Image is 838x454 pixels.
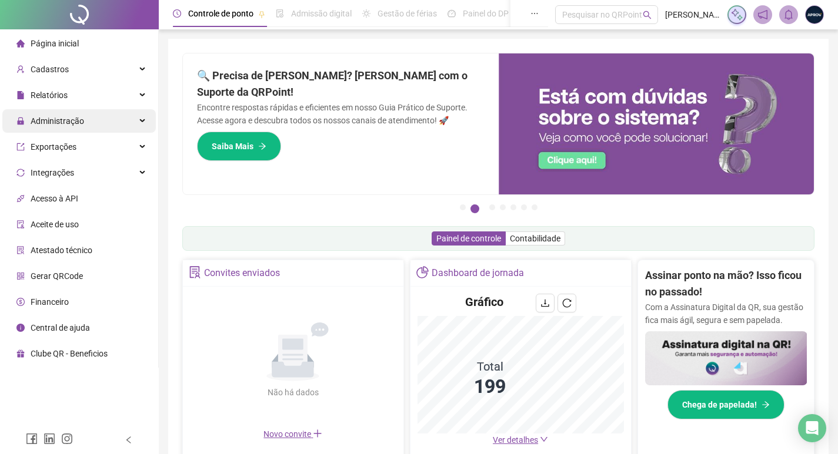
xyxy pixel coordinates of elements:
h4: Gráfico [465,294,503,310]
span: export [16,143,25,151]
span: Gerar QRCode [31,271,83,281]
span: Gestão de férias [378,9,437,18]
span: dashboard [448,9,456,18]
span: Aceite de uso [31,220,79,229]
h2: 🔍 Precisa de [PERSON_NAME]? [PERSON_NAME] com o Suporte da QRPoint! [197,68,485,101]
button: Chega de papelada! [667,390,784,419]
span: search [643,11,652,19]
span: clock-circle [173,9,181,18]
span: notification [757,9,768,20]
button: 4 [500,204,506,210]
span: arrow-right [762,401,770,409]
span: Contabilidade [510,234,560,243]
span: dollar [16,298,25,306]
span: [PERSON_NAME] - APROV [665,8,720,21]
span: solution [189,266,201,278]
img: 1750 [806,6,823,23]
span: download [540,298,550,308]
button: 3 [489,204,495,210]
span: qrcode [16,272,25,280]
a: Ver detalhes down [493,435,548,445]
span: left [125,436,133,444]
div: Open Intercom Messenger [798,414,826,442]
span: sun [362,9,370,18]
span: pushpin [258,11,265,18]
span: Página inicial [31,39,79,48]
img: sparkle-icon.fc2bf0ac1784a2077858766a79e2daf3.svg [730,8,743,21]
span: pie-chart [416,266,429,278]
span: file [16,91,25,99]
button: 7 [532,204,537,210]
span: Ver detalhes [493,435,538,445]
span: Cadastros [31,65,69,74]
button: 1 [460,204,466,210]
span: lock [16,117,25,125]
img: banner%2F0cf4e1f0-cb71-40ef-aa93-44bd3d4ee559.png [499,53,814,194]
button: Saiba Mais [197,132,281,161]
p: Com a Assinatura Digital da QR, sua gestão fica mais ágil, segura e sem papelada. [645,301,807,327]
span: info-circle [16,324,25,332]
p: Encontre respostas rápidas e eficientes em nosso Guia Prático de Suporte. Acesse agora e descubra... [197,101,485,127]
span: gift [16,349,25,358]
button: 6 [521,204,527,210]
span: Controle de ponto [188,9,253,18]
span: Financeiro [31,297,69,307]
span: linkedin [44,433,55,445]
span: Novo convite [263,429,322,439]
span: Painel de controle [436,234,501,243]
button: 2 [470,204,479,213]
span: api [16,194,25,203]
span: sync [16,169,25,177]
span: Atestado técnico [31,246,92,255]
h2: Assinar ponto na mão? Isso ficou no passado! [645,267,807,301]
span: plus [313,429,322,438]
div: Convites enviados [204,263,280,283]
span: file-done [276,9,284,18]
span: bell [783,9,794,20]
span: Painel do DP [463,9,509,18]
span: ellipsis [530,9,539,18]
div: Dashboard de jornada [432,263,524,283]
span: solution [16,246,25,254]
span: Relatórios [31,90,68,100]
button: 5 [510,204,516,210]
img: banner%2F02c71560-61a6-44d4-94b9-c8ab97240462.png [645,331,807,385]
span: Administração [31,116,84,126]
span: Exportações [31,142,76,152]
span: Acesso à API [31,194,78,203]
span: Chega de papelada! [682,398,757,411]
span: reload [562,298,572,308]
span: down [540,435,548,443]
span: instagram [61,433,73,445]
span: facebook [26,433,38,445]
span: Central de ajuda [31,323,90,332]
div: Não há dados [239,386,347,399]
span: Saiba Mais [212,140,253,153]
span: Admissão digital [291,9,352,18]
span: Integrações [31,168,74,177]
span: user-add [16,65,25,73]
span: home [16,39,25,48]
span: Clube QR - Beneficios [31,349,108,358]
span: arrow-right [258,142,266,150]
span: audit [16,220,25,228]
